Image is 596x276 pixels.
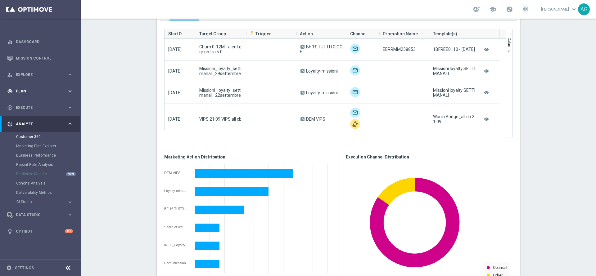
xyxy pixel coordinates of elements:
[16,188,80,197] div: Deliverability Metrics
[67,212,73,218] i: keyboard_arrow_right
[306,69,338,73] span: Loyalty-missioni
[300,91,305,95] span: A
[168,47,182,52] span: [DATE]
[7,56,73,61] button: Mission Control
[199,28,226,40] span: Target Group
[6,265,12,271] i: settings
[483,45,490,54] i: remove_red_eye
[300,28,313,40] span: Action
[433,66,476,76] div: Missioni loyalty SETTIMANALI
[65,229,73,233] div: +10
[350,65,360,75] img: Optimail
[7,88,67,94] div: Plan
[7,50,73,66] div: Mission Control
[489,6,496,13] span: school
[16,50,73,66] a: Mission Control
[199,44,242,54] span: Churn 0-12M Talent ggr nb tra < 0
[483,89,490,97] i: remove_red_eye
[168,90,182,95] span: [DATE]
[16,181,65,186] a: Cohorts Analysis
[578,3,590,15] div: AG
[164,261,191,265] div: Comunicazione SFC2026 07-09-2025
[164,154,331,160] h3: Marketing Action Distribution
[67,105,73,110] i: keyboard_arrow_right
[66,172,76,176] div: NEW
[7,229,73,234] button: lightbulb Optibot +10
[7,105,73,110] button: play_circle_outline Execute keyboard_arrow_right
[16,179,80,188] div: Cohorts Analysis
[346,154,512,160] h3: Execution Channel Distribution
[16,197,80,207] div: BI Studio
[383,28,418,40] span: Promotion Name
[7,229,13,234] i: lightbulb
[164,225,191,229] div: Share of wallet 2025 W3
[164,207,191,211] div: BF 1€ TUTTI I GIOCHI
[483,115,490,123] i: remove_red_eye
[16,33,73,50] a: Dashboard
[7,89,73,94] button: gps_fixed Plan keyboard_arrow_right
[16,122,67,126] span: Analyze
[67,199,73,205] i: keyboard_arrow_right
[164,189,191,193] div: Loyalty-missioni
[433,114,476,124] div: Warm Bridge_all cb 21.09
[164,171,191,175] div: DEM VIPS
[7,39,73,44] button: equalizer Dashboard
[7,72,13,78] i: person_search
[7,39,13,45] i: equalizer
[300,117,305,121] span: A
[306,117,325,122] span: DEM VIPS
[16,169,80,179] div: Predictive Models
[300,69,305,73] span: A
[433,28,457,40] span: Template(s)
[300,45,305,49] span: A
[383,47,416,52] span: EERRMM238853
[199,66,242,76] span: Missioni_loyalty_settimanali_29settembre
[7,121,67,127] div: Analyze
[433,88,476,98] div: Missioni loyalty SETTIMANALI
[16,200,61,204] span: BI Studio
[7,121,13,127] i: track_changes
[7,105,13,110] i: play_circle_outline
[350,28,370,40] span: Channel(s)
[15,266,34,270] a: Settings
[16,141,80,151] div: Marketing Plan Explorer
[16,162,65,167] a: Repeat Rate Analysis
[433,47,475,52] div: 1BFREE0110 - [DATE]
[16,73,67,77] span: Explore
[350,119,360,129] img: Other
[16,190,65,195] a: Deliverability Metrics
[67,88,73,94] i: keyboard_arrow_right
[16,160,80,169] div: Repeat Rate Analysis
[16,199,73,204] button: BI Studio keyboard_arrow_right
[7,72,73,77] button: person_search Explore keyboard_arrow_right
[250,31,271,36] span: Trigger
[199,88,242,98] span: Missioni_loyalty_settimanali_22settembre
[7,122,73,127] button: track_changes Analyze keyboard_arrow_right
[7,72,67,78] div: Explore
[350,44,360,54] img: Optimail
[493,265,507,270] text: Optimail
[7,212,73,217] button: Data Studio keyboard_arrow_right
[7,212,67,218] div: Data Studio
[7,88,13,94] i: gps_fixed
[306,90,338,95] span: Loyalty-missioni
[16,200,67,204] div: BI Studio
[300,44,342,54] span: BF 1€ TUTTI I GIOCHI
[7,105,67,110] div: Execute
[168,28,187,40] span: Start Date
[16,153,65,158] a: Business Performance
[350,87,360,97] img: Optimail
[350,108,360,118] img: Optimail
[16,144,65,149] a: Marketing Plan Explorer
[168,69,182,73] span: [DATE]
